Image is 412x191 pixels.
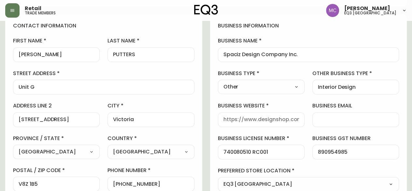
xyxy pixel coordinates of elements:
h4: contact information [13,22,194,29]
label: business gst number [312,135,399,142]
img: logo [194,5,218,15]
label: business type [218,70,305,77]
label: other business type [312,70,399,77]
label: city [107,102,194,109]
label: preferred store location [218,167,399,174]
h5: eq3 [GEOGRAPHIC_DATA] [344,11,396,15]
label: business license number [218,135,305,142]
label: address line 2 [13,102,100,109]
label: province / state [13,135,100,142]
h4: business information [218,22,399,29]
span: [PERSON_NAME] [344,6,390,11]
label: business website [218,102,305,109]
input: https://www.designshop.com [223,117,299,123]
img: 6dbdb61c5655a9a555815750a11666cc [326,4,339,17]
label: postal / zip code [13,167,100,174]
label: first name [13,37,100,44]
label: phone number [107,167,194,174]
label: street address [13,70,194,77]
h5: trade members [25,11,56,15]
label: last name [107,37,194,44]
label: business name [218,37,399,44]
label: business email [312,102,399,109]
span: Retail [25,6,41,11]
label: country [107,135,194,142]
